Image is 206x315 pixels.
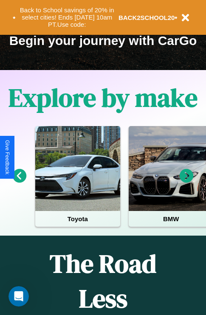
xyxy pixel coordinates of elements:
div: Give Feedback [4,140,10,174]
h4: Toyota [35,211,120,227]
iframe: Intercom live chat [8,286,29,307]
h1: Explore by make [8,80,198,115]
button: Back to School savings of 20% in select cities! Ends [DATE] 10am PT.Use code: [16,4,119,31]
b: BACK2SCHOOL20 [119,14,175,21]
